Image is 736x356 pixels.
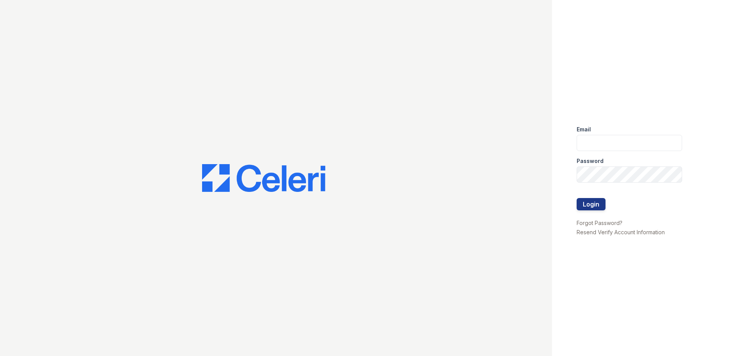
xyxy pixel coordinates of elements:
[577,126,591,133] label: Email
[577,198,606,210] button: Login
[577,157,604,165] label: Password
[577,229,665,235] a: Resend Verify Account Information
[577,220,622,226] a: Forgot Password?
[202,164,325,192] img: CE_Logo_Blue-a8612792a0a2168367f1c8372b55b34899dd931a85d93a1a3d3e32e68fde9ad4.png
